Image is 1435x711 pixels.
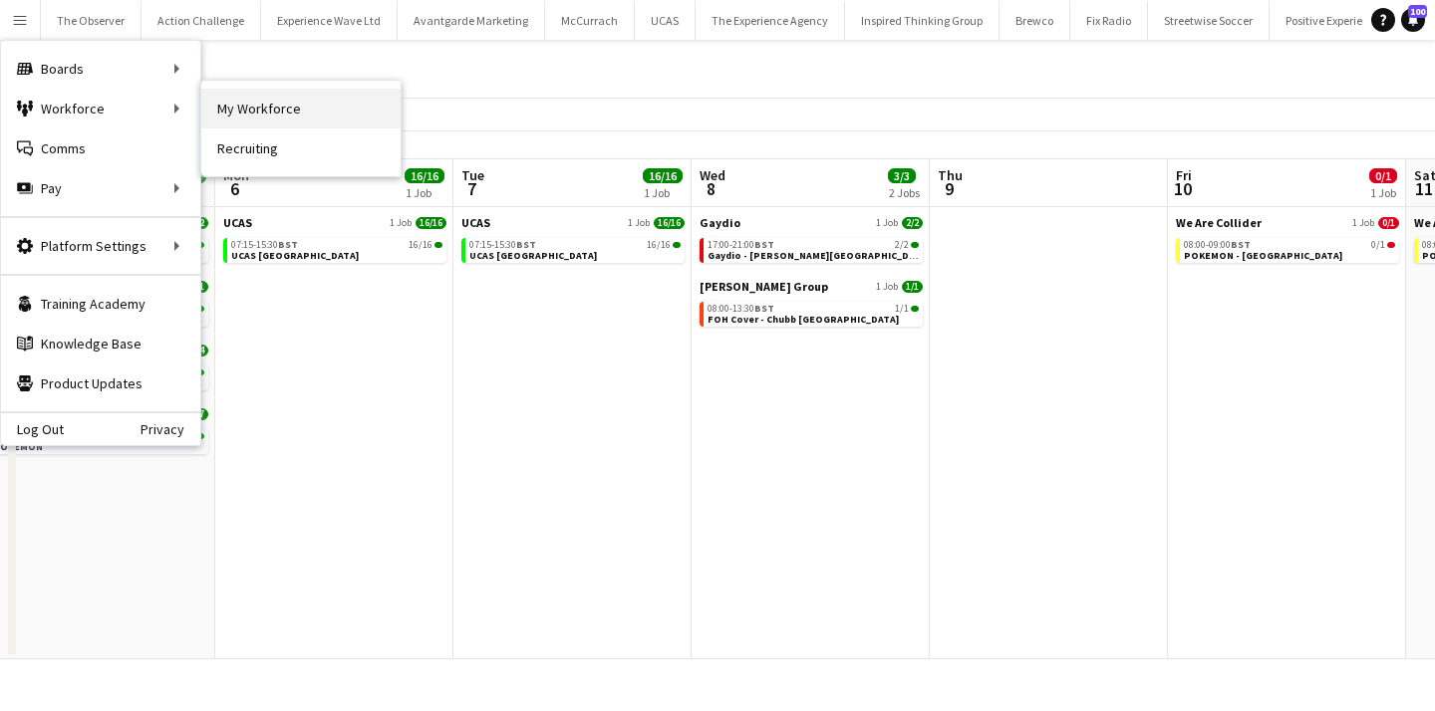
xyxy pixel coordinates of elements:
[876,217,898,229] span: 1 Job
[673,242,681,248] span: 16/16
[1,128,200,168] a: Comms
[469,249,597,262] span: UCAS London
[469,238,681,261] a: 07:15-15:30BST16/16UCAS [GEOGRAPHIC_DATA]
[1148,1,1270,40] button: Streetwise Soccer
[911,242,919,248] span: 2/2
[461,215,685,230] a: UCAS1 Job16/16
[545,1,635,40] button: McCurrach
[635,1,696,40] button: UCAS
[754,302,774,315] span: BST
[708,302,919,325] a: 08:00-13:30BST1/1FOH Cover - Chubb [GEOGRAPHIC_DATA]
[231,240,298,250] span: 07:15-15:30
[1352,217,1374,229] span: 1 Job
[261,1,398,40] button: Experience Wave Ltd
[416,217,446,229] span: 16/16
[700,215,923,230] a: Gaydio1 Job2/2
[708,313,899,326] span: FOH Cover - Chubb Glasgow
[223,215,446,230] a: UCAS1 Job16/16
[1408,5,1427,18] span: 100
[911,306,919,312] span: 1/1
[1231,238,1251,251] span: BST
[1184,238,1395,261] a: 08:00-09:00BST0/1POKEMON - [GEOGRAPHIC_DATA]
[461,166,484,184] span: Tue
[888,168,916,183] span: 3/3
[708,240,774,250] span: 17:00-21:00
[409,240,432,250] span: 16/16
[845,1,1000,40] button: Inspired Thinking Group
[935,177,963,200] span: 9
[1184,240,1251,250] span: 08:00-09:00
[278,238,298,251] span: BST
[398,1,545,40] button: Avantgarde Marketing
[647,240,671,250] span: 16/16
[1173,177,1192,200] span: 10
[1,226,200,266] div: Platform Settings
[1401,8,1425,32] a: 100
[1378,217,1399,229] span: 0/1
[231,238,442,261] a: 07:15-15:30BST16/16UCAS [GEOGRAPHIC_DATA]
[697,177,725,200] span: 8
[754,238,774,251] span: BST
[1270,1,1398,40] button: Positive Experience
[902,281,923,293] span: 1/1
[889,185,920,200] div: 2 Jobs
[938,166,963,184] span: Thu
[1176,215,1262,230] span: We Are Collider
[876,281,898,293] span: 1 Job
[654,217,685,229] span: 16/16
[461,215,685,267] div: UCAS1 Job16/1607:15-15:30BST16/16UCAS [GEOGRAPHIC_DATA]
[434,242,442,248] span: 16/16
[1,284,200,324] a: Training Academy
[696,1,845,40] button: The Experience Agency
[458,177,484,200] span: 7
[201,89,401,128] a: My Workforce
[1,363,200,403] a: Product Updates
[700,279,828,294] span: Mace Group
[390,217,412,229] span: 1 Job
[469,240,536,250] span: 07:15-15:30
[700,279,923,331] div: [PERSON_NAME] Group1 Job1/108:00-13:30BST1/1FOH Cover - Chubb [GEOGRAPHIC_DATA]
[644,185,682,200] div: 1 Job
[708,304,774,314] span: 08:00-13:30
[700,215,923,279] div: Gaydio1 Job2/217:00-21:00BST2/2Gaydio - [PERSON_NAME][GEOGRAPHIC_DATA] Student Shopping Night
[1184,249,1342,262] span: POKEMON - MADRID
[516,238,536,251] span: BST
[461,215,490,230] span: UCAS
[1176,166,1192,184] span: Fri
[1370,185,1396,200] div: 1 Job
[1,89,200,128] div: Workforce
[643,168,683,183] span: 16/16
[1,49,200,89] div: Boards
[1176,215,1399,267] div: We Are Collider1 Job0/108:00-09:00BST0/1POKEMON - [GEOGRAPHIC_DATA]
[223,215,252,230] span: UCAS
[708,249,1050,262] span: Gaydio - Churchill Square Student Shopping Night
[201,128,401,168] a: Recruiting
[405,168,444,183] span: 16/16
[1176,215,1399,230] a: We Are Collider1 Job0/1
[220,177,249,200] span: 6
[141,421,200,437] a: Privacy
[700,279,923,294] a: [PERSON_NAME] Group1 Job1/1
[41,1,142,40] button: The Observer
[1371,240,1385,250] span: 0/1
[1,421,64,437] a: Log Out
[895,304,909,314] span: 1/1
[1369,168,1397,183] span: 0/1
[1000,1,1070,40] button: Brewco
[1,324,200,363] a: Knowledge Base
[1,168,200,208] div: Pay
[223,215,446,267] div: UCAS1 Job16/1607:15-15:30BST16/16UCAS [GEOGRAPHIC_DATA]
[700,215,740,230] span: Gaydio
[406,185,443,200] div: 1 Job
[1070,1,1148,40] button: Fix Radio
[628,217,650,229] span: 1 Job
[700,166,725,184] span: Wed
[708,238,919,261] a: 17:00-21:00BST2/2Gaydio - [PERSON_NAME][GEOGRAPHIC_DATA] Student Shopping Night
[142,1,261,40] button: Action Challenge
[231,249,359,262] span: UCAS London
[895,240,909,250] span: 2/2
[902,217,923,229] span: 2/2
[1387,242,1395,248] span: 0/1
